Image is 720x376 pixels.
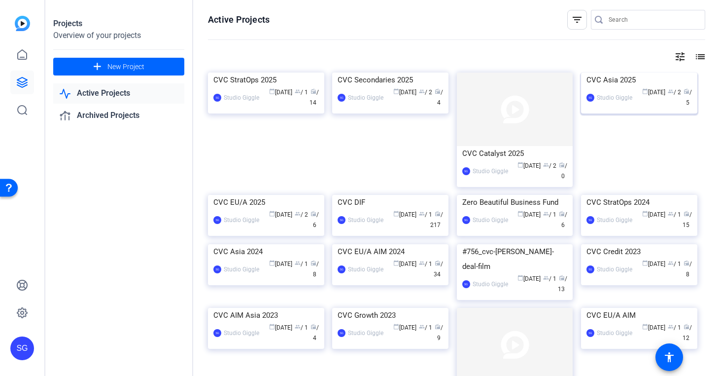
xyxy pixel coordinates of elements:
span: calendar_today [517,275,523,281]
div: Studio Giggle [224,93,259,103]
div: CVC EU/A AIM [586,308,692,323]
span: / 217 [430,211,443,228]
span: group [668,88,674,94]
div: CVC Credit 2023 [586,244,692,259]
span: [DATE] [642,324,665,331]
span: / 1 [295,89,308,96]
span: [DATE] [642,261,665,267]
span: radio [310,211,316,217]
div: CVC Catalyst 2025 [462,146,568,161]
div: Studio Giggle [224,328,259,338]
span: [DATE] [517,211,541,218]
span: group [295,88,301,94]
div: Studio Giggle [597,93,632,103]
div: Studio Giggle [348,215,383,225]
div: Overview of your projects [53,30,184,41]
span: radio [684,88,689,94]
div: SG [338,216,345,224]
mat-icon: tune [674,51,686,63]
div: SG [338,329,345,337]
div: CVC Growth 2023 [338,308,443,323]
div: Studio Giggle [224,264,259,274]
span: / 9 [435,324,443,341]
span: calendar_today [517,162,523,168]
span: / 1 [668,211,681,218]
span: group [543,211,549,217]
span: / 0 [559,162,567,180]
span: / 1 [668,324,681,331]
span: calendar_today [269,324,275,330]
div: Studio Giggle [597,215,632,225]
span: / 4 [310,324,319,341]
span: / 5 [684,89,692,106]
div: Studio Giggle [348,93,383,103]
div: Studio Giggle [473,166,508,176]
span: group [668,324,674,330]
div: Zero Beautiful Business Fund [462,195,568,210]
span: radio [435,88,441,94]
span: [DATE] [517,275,541,282]
span: / 6 [559,211,567,228]
div: SG [586,265,594,273]
span: [DATE] [269,211,292,218]
span: calendar_today [642,324,648,330]
span: / 1 [543,275,556,282]
span: group [419,324,425,330]
span: radio [310,88,316,94]
span: radio [684,211,689,217]
span: group [668,260,674,266]
div: SG [338,265,345,273]
div: Projects [53,18,184,30]
span: radio [559,211,565,217]
div: Studio Giggle [597,328,632,338]
div: CVC EU/A 2025 [213,195,319,210]
span: radio [559,275,565,281]
span: / 8 [310,261,319,278]
span: group [295,324,301,330]
div: CVC EU/A AIM 2024 [338,244,443,259]
div: SG [213,329,221,337]
span: / 1 [668,261,681,267]
span: [DATE] [393,89,416,96]
span: calendar_today [269,211,275,217]
span: calendar_today [393,88,399,94]
span: calendar_today [642,260,648,266]
div: SG [213,94,221,102]
span: / 2 [668,89,681,96]
span: / 4 [435,89,443,106]
span: [DATE] [642,89,665,96]
div: SG [586,329,594,337]
span: radio [435,324,441,330]
a: Active Projects [53,83,184,104]
div: Studio Giggle [348,328,383,338]
span: group [295,211,301,217]
div: Studio Giggle [473,279,508,289]
span: / 14 [309,89,319,106]
div: SG [213,216,221,224]
mat-icon: accessibility [663,351,675,363]
button: New Project [53,58,184,75]
span: / 13 [558,275,567,293]
span: / 1 [419,324,432,331]
span: [DATE] [269,324,292,331]
span: calendar_today [642,211,648,217]
span: calendar_today [269,260,275,266]
span: [DATE] [517,162,541,169]
div: SG [10,337,34,360]
mat-icon: filter_list [571,14,583,26]
span: [DATE] [393,261,416,267]
div: SG [462,280,470,288]
span: group [419,260,425,266]
div: CVC StratOps 2024 [586,195,692,210]
span: calendar_today [642,88,648,94]
span: / 1 [543,211,556,218]
div: CVC Secondaries 2025 [338,73,443,87]
span: / 2 [543,162,556,169]
span: / 2 [419,89,432,96]
span: group [419,211,425,217]
a: Archived Projects [53,106,184,126]
div: Studio Giggle [597,264,632,274]
span: radio [310,324,316,330]
span: / 34 [434,261,443,278]
div: SG [586,216,594,224]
